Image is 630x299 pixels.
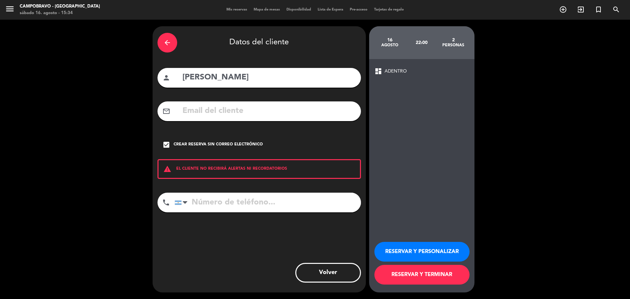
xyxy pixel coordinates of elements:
i: mail_outline [162,107,170,115]
i: add_circle_outline [559,6,567,13]
div: 22:00 [406,31,437,54]
div: sábado 16. agosto - 15:34 [20,10,100,16]
div: EL CLIENTE NO RECIBIRÁ ALERTAS NI RECORDATORIOS [157,159,361,179]
button: menu [5,4,15,16]
i: warning [158,165,176,173]
div: Datos del cliente [157,31,361,54]
i: exit_to_app [577,6,585,13]
button: RESERVAR Y TERMINAR [374,265,470,285]
span: dashboard [374,67,382,75]
div: Argentina: +54 [175,193,190,212]
span: ADENTRO [385,68,407,75]
input: Nombre del cliente [182,71,356,84]
input: Número de teléfono... [175,193,361,212]
div: 16 [374,37,406,43]
i: search [612,6,620,13]
button: Volver [295,263,361,283]
span: Mis reservas [223,8,250,11]
div: agosto [374,43,406,48]
div: Crear reserva sin correo electrónico [174,141,263,148]
i: arrow_back [163,39,171,47]
span: Pre-acceso [346,8,371,11]
i: phone [162,199,170,206]
input: Email del cliente [182,104,356,118]
i: turned_in_not [595,6,602,13]
i: menu [5,4,15,14]
i: person [162,74,170,82]
span: Mapa de mesas [250,8,283,11]
button: RESERVAR Y PERSONALIZAR [374,242,470,262]
div: personas [437,43,469,48]
i: check_box [162,141,170,149]
div: Campobravo - [GEOGRAPHIC_DATA] [20,3,100,10]
span: Lista de Espera [314,8,346,11]
div: 2 [437,37,469,43]
span: Tarjetas de regalo [371,8,407,11]
span: Disponibilidad [283,8,314,11]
